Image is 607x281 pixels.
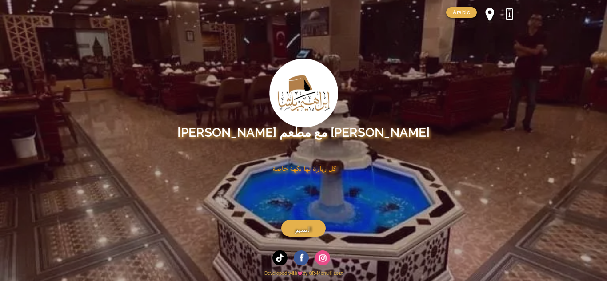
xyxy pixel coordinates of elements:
span: by QR-Menu [303,271,329,276]
span: 2025 © [329,271,343,276]
a: 2025 ©Developed withby QR-Menu [91,267,516,279]
a: المنيو [281,220,326,237]
span: المنيو [295,224,312,235]
div: نحميل التطبيق [502,7,516,21]
span: Developed with [264,271,303,276]
a: Arabic [446,7,477,18]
